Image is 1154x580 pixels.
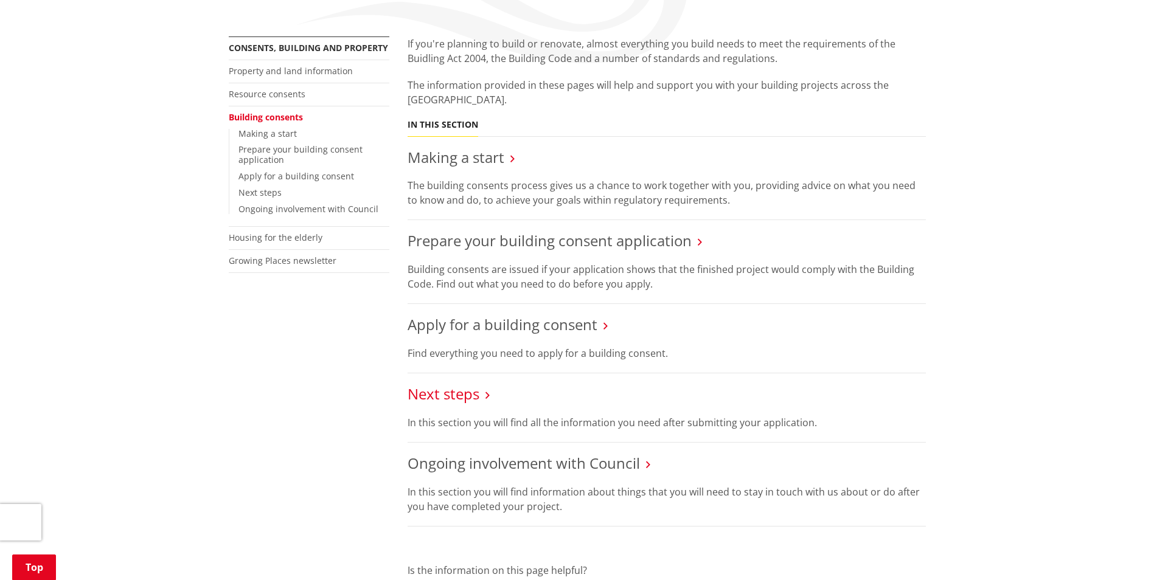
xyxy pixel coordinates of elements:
[408,78,926,107] p: The information provided in these pages will help and support you with your building projects acr...
[238,143,363,165] a: Prepare your building consent application
[238,128,297,139] a: Making a start
[408,453,640,473] a: Ongoing involvement with Council
[12,554,56,580] a: Top
[238,170,354,182] a: Apply for a building consent
[229,232,322,243] a: Housing for the elderly
[408,147,504,167] a: Making a start
[408,262,926,291] p: Building consents are issued if your application shows that the finished project would comply wit...
[229,65,353,77] a: Property and land information
[408,485,926,514] p: In this section you will find information about things that you will need to stay in touch with u...
[238,187,282,198] a: Next steps
[408,563,926,578] p: Is the information on this page helpful?
[408,384,479,404] a: Next steps
[408,36,926,66] p: If you're planning to build or renovate, almost everything you build needs to meet the requiremen...
[229,111,303,123] a: Building consents
[408,346,926,361] p: Find everything you need to apply for a building consent.
[1098,529,1142,573] iframe: Messenger Launcher
[408,314,597,334] a: Apply for a building consent
[408,415,926,430] p: In this section you will find all the information you need after submitting your application.
[229,255,336,266] a: Growing Places newsletter
[229,88,305,100] a: Resource consents
[229,42,388,54] a: Consents, building and property
[408,178,926,207] p: The building consents process gives us a chance to work together with you, providing advice on wh...
[408,230,692,250] a: Prepare your building consent application
[238,203,378,215] a: Ongoing involvement with Council
[408,120,478,130] h5: In this section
